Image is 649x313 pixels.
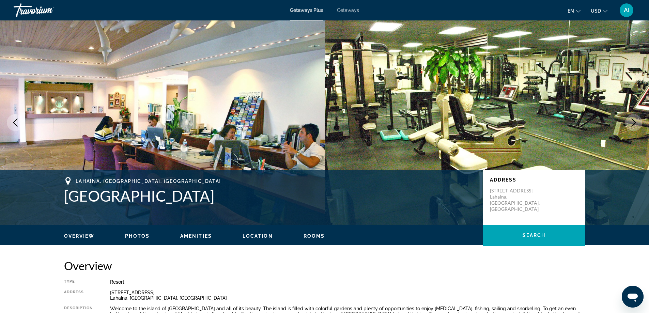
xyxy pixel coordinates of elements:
button: Location [243,233,273,239]
iframe: Button to launch messaging window [622,286,644,308]
div: Resort [110,279,585,285]
h1: [GEOGRAPHIC_DATA] [64,187,476,205]
span: Lahaina, [GEOGRAPHIC_DATA], [GEOGRAPHIC_DATA] [76,178,221,184]
span: AI [624,7,630,14]
button: Change currency [591,6,607,16]
p: Address [490,177,578,183]
button: Search [483,225,585,246]
button: Overview [64,233,95,239]
button: Rooms [304,233,325,239]
button: Previous image [7,114,24,131]
span: en [568,8,574,14]
span: Search [523,233,546,238]
button: Change language [568,6,581,16]
div: [STREET_ADDRESS] Lahaina, [GEOGRAPHIC_DATA], [GEOGRAPHIC_DATA] [110,290,585,301]
h2: Overview [64,259,585,272]
button: Next image [625,114,642,131]
button: Amenities [180,233,212,239]
span: USD [591,8,601,14]
div: Address [64,290,93,301]
a: Travorium [14,1,82,19]
button: Photos [125,233,150,239]
a: Getaways [337,7,359,13]
p: [STREET_ADDRESS] Lahaina, [GEOGRAPHIC_DATA], [GEOGRAPHIC_DATA] [490,188,544,212]
button: User Menu [618,3,635,17]
div: Type [64,279,93,285]
a: Getaways Plus [290,7,323,13]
